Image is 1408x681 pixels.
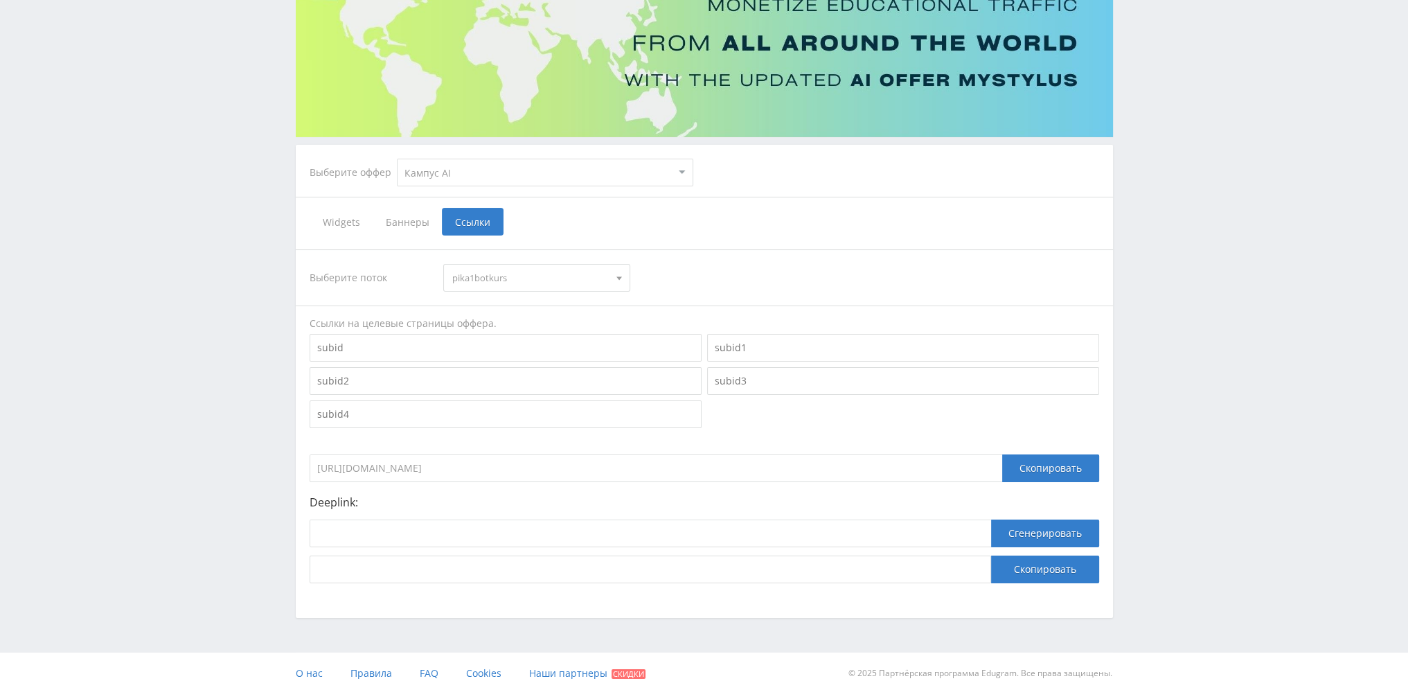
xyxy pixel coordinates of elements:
span: Widgets [310,208,373,236]
button: Сгенерировать [991,520,1099,547]
button: Скопировать [991,556,1099,583]
span: Ссылки [442,208,504,236]
input: subid3 [707,367,1099,395]
span: Наши партнеры [529,666,607,680]
span: pika1botkurs [452,265,609,291]
div: Скопировать [1002,454,1099,482]
span: FAQ [420,666,438,680]
input: subid4 [310,400,702,428]
div: Выберите оффер [310,167,397,178]
p: Deeplink: [310,496,1099,508]
div: Ссылки на целевые страницы оффера. [310,317,1099,330]
div: Выберите поток [310,264,430,292]
input: subid1 [707,334,1099,362]
input: subid2 [310,367,702,395]
input: subid [310,334,702,362]
span: Cookies [466,666,501,680]
span: Правила [350,666,392,680]
span: Скидки [612,669,645,679]
span: О нас [296,666,323,680]
span: Баннеры [373,208,442,236]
